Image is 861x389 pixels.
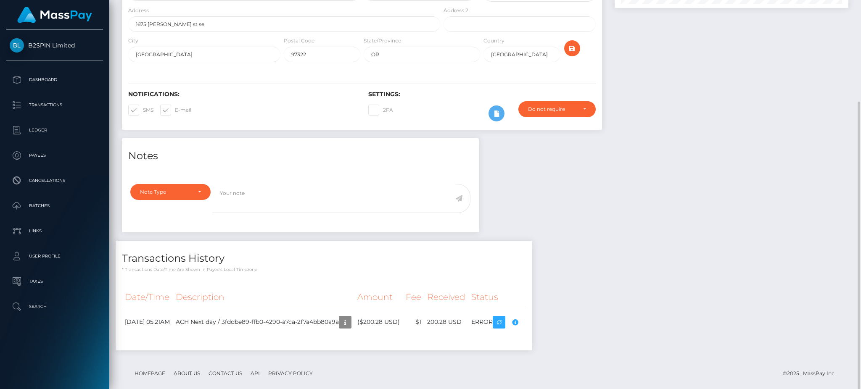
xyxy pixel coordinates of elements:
[128,37,138,45] label: City
[160,105,191,116] label: E-mail
[528,106,576,113] div: Do not require
[205,367,246,380] a: Contact Us
[518,101,596,117] button: Do not require
[444,7,468,14] label: Address 2
[424,309,468,335] td: 200.28 USD
[128,91,356,98] h6: Notifications:
[10,124,100,137] p: Ledger
[6,42,103,49] span: B2SPIN Limited
[403,309,424,335] td: $1
[10,149,100,162] p: Payees
[140,189,191,195] div: Note Type
[128,7,149,14] label: Address
[10,174,100,187] p: Cancellations
[128,149,473,163] h4: Notes
[6,296,103,317] a: Search
[6,95,103,116] a: Transactions
[10,200,100,212] p: Batches
[354,286,403,309] th: Amount
[403,286,424,309] th: Fee
[6,170,103,191] a: Cancellations
[6,69,103,90] a: Dashboard
[783,369,842,378] div: © 2025 , MassPay Inc.
[364,37,401,45] label: State/Province
[284,37,314,45] label: Postal Code
[265,367,316,380] a: Privacy Policy
[130,184,211,200] button: Note Type
[122,286,173,309] th: Date/Time
[122,251,526,266] h4: Transactions History
[6,195,103,216] a: Batches
[354,309,403,335] td: ($200.28 USD)
[173,309,354,335] td: ACH Next day / 3fddbe89-ffb0-4290-a7ca-2f7a4bb80a9a
[17,7,92,23] img: MassPay Logo
[131,367,169,380] a: Homepage
[10,300,100,313] p: Search
[468,286,526,309] th: Status
[10,250,100,263] p: User Profile
[424,286,468,309] th: Received
[368,91,596,98] h6: Settings:
[6,145,103,166] a: Payees
[122,266,526,273] p: * Transactions date/time are shown in payee's local timezone
[6,221,103,242] a: Links
[6,246,103,267] a: User Profile
[468,309,526,335] td: ERROR
[6,120,103,141] a: Ledger
[10,38,24,53] img: B2SPIN Limited
[10,99,100,111] p: Transactions
[122,309,173,335] td: [DATE] 05:21AM
[247,367,263,380] a: API
[368,105,393,116] label: 2FA
[6,271,103,292] a: Taxes
[128,105,153,116] label: SMS
[10,74,100,86] p: Dashboard
[483,37,504,45] label: Country
[10,275,100,288] p: Taxes
[10,225,100,237] p: Links
[170,367,203,380] a: About Us
[173,286,354,309] th: Description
